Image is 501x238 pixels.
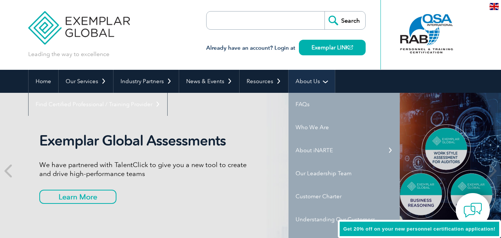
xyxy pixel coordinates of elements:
[464,201,482,219] img: contact-chat.png
[113,70,179,93] a: Industry Partners
[299,40,366,55] a: Exemplar LINK
[289,70,335,93] a: About Us
[324,12,365,29] input: Search
[206,43,366,53] h3: Already have an account? Login at
[289,208,400,231] a: Understanding Our Customers
[39,160,251,178] p: We have partnered with TalentClick to give you a new tool to create and drive high-performance teams
[349,45,353,49] img: open_square.png
[289,162,400,185] a: Our Leadership Team
[39,132,251,149] h2: Exemplar Global Assessments
[179,70,239,93] a: News & Events
[39,190,116,204] a: Learn More
[289,93,400,116] a: FAQs
[490,3,499,10] img: en
[29,70,58,93] a: Home
[28,50,109,58] p: Leading the way to excellence
[343,226,495,232] span: Get 20% off on your new personnel certification application!
[240,70,288,93] a: Resources
[59,70,113,93] a: Our Services
[289,185,400,208] a: Customer Charter
[289,116,400,139] a: Who We Are
[289,139,400,162] a: About iNARTE
[29,93,167,116] a: Find Certified Professional / Training Provider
